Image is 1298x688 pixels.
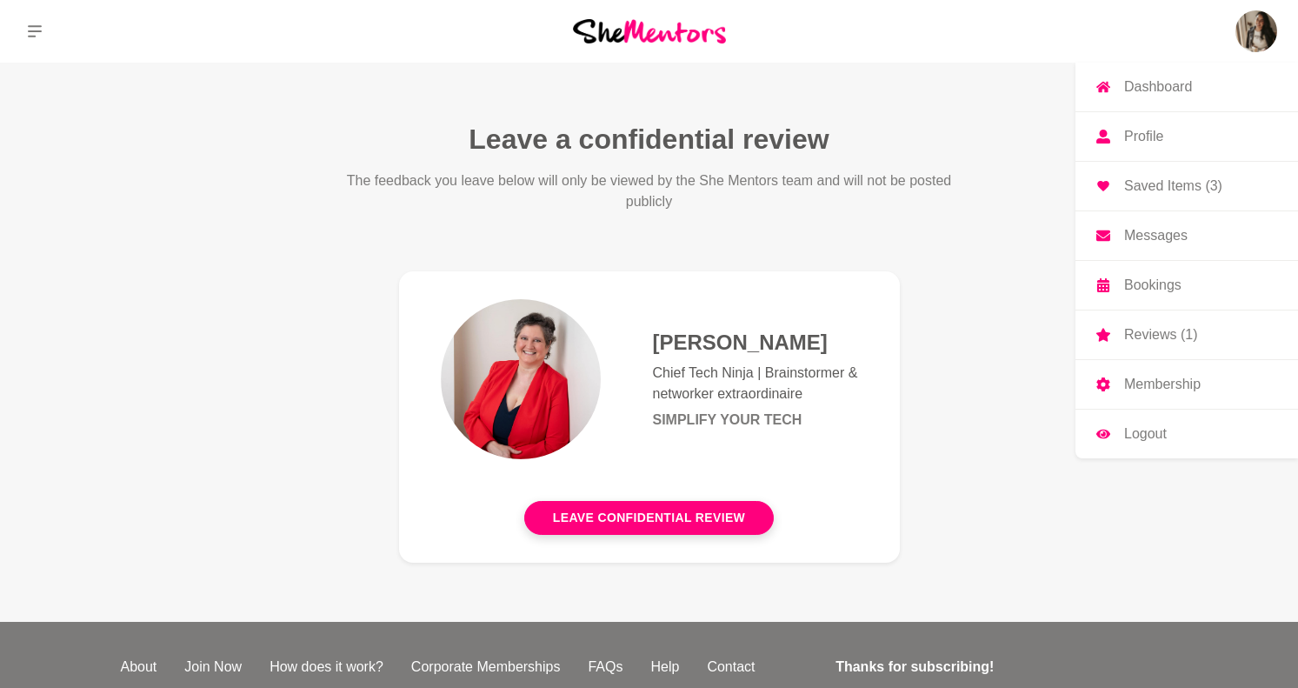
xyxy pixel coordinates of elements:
p: The feedback you leave below will only be viewed by the She Mentors team and will not be posted p... [343,170,955,212]
p: Logout [1124,427,1167,441]
a: Contact [693,657,769,678]
a: Profile [1075,112,1298,161]
p: Saved Items (3) [1124,179,1222,193]
p: Profile [1124,130,1163,144]
p: Bookings [1124,278,1182,292]
a: Dashboard [1075,63,1298,111]
a: Help [636,657,693,678]
a: Christine PieterszDashboardProfileSaved Items (3)MessagesBookingsReviews (1)MembershipLogout [1235,10,1277,52]
h6: Simplify Your Tech [653,411,858,429]
a: Join Now [170,657,256,678]
button: Leave confidential review [524,501,774,535]
h4: Thanks for subscribing! [835,657,1167,678]
img: Christine Pietersz [1235,10,1277,52]
img: She Mentors Logo [573,19,726,43]
a: About [107,657,171,678]
p: Reviews (1) [1124,328,1197,342]
a: Messages [1075,211,1298,260]
a: Corporate Memberships [397,657,575,678]
a: Reviews (1) [1075,311,1298,359]
a: Saved Items (3) [1075,162,1298,210]
a: How does it work? [256,657,397,678]
p: Dashboard [1124,80,1192,94]
p: Membership [1124,377,1201,391]
p: Messages [1124,229,1188,243]
p: Chief Tech Ninja | Brainstormer & networker extraordinaire [653,363,858,404]
a: [PERSON_NAME]Chief Tech Ninja | Brainstormer & networker extraordinaireSimplify Your TechLeave co... [399,271,900,563]
a: Bookings [1075,261,1298,310]
h4: [PERSON_NAME] [653,330,858,356]
a: FAQs [574,657,636,678]
h1: Leave a confidential review [469,122,829,157]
